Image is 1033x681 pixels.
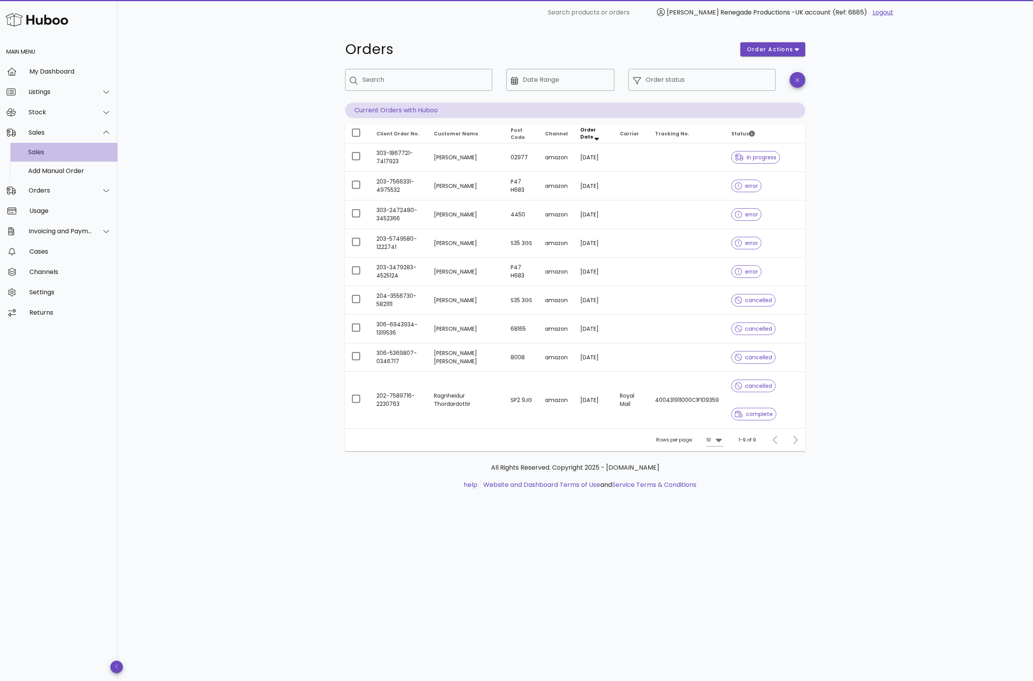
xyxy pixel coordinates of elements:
[13,13,19,19] img: logo_orange.svg
[539,286,574,315] td: amazon
[29,248,111,255] div: Cases
[735,383,772,389] span: cancelled
[873,8,893,17] a: Logout
[30,46,70,51] div: Domain Overview
[612,480,696,489] a: Service Terms & Conditions
[5,11,68,28] img: Huboo Logo
[428,200,504,229] td: [PERSON_NAME]
[539,229,574,258] td: amazon
[735,183,758,189] span: error
[504,286,539,315] td: S35 3GS
[614,124,649,143] th: Carrier
[504,124,539,143] th: Post Code
[428,143,504,172] td: [PERSON_NAME]
[539,200,574,229] td: amazon
[504,143,539,172] td: 02977
[78,45,84,52] img: tab_keywords_by_traffic_grey.svg
[574,343,614,372] td: [DATE]
[464,480,477,489] a: help
[428,258,504,286] td: [PERSON_NAME]
[504,315,539,343] td: 68165
[428,229,504,258] td: [PERSON_NAME]
[574,315,614,343] td: [DATE]
[504,258,539,286] td: P47 H683
[28,167,111,175] div: Add Manual Order
[428,343,504,372] td: [PERSON_NAME] [PERSON_NAME]
[504,229,539,258] td: S35 3GS
[483,480,600,489] a: Website and Dashboard Terms of Use
[345,42,731,56] h1: Orders
[706,434,723,446] div: 10Rows per page:
[574,258,614,286] td: [DATE]
[345,103,805,118] p: Current Orders with Huboo
[735,326,772,331] span: cancelled
[574,172,614,200] td: [DATE]
[428,315,504,343] td: [PERSON_NAME]
[370,200,428,229] td: 303-2472480-3452366
[539,143,574,172] td: amazon
[649,124,725,143] th: Tracking No.
[428,372,504,428] td: Ragnheidur Thordardottir
[370,143,428,172] td: 303-1867721-7417923
[376,130,419,137] span: Client Order No.
[22,13,38,19] div: v 4.0.25
[428,124,504,143] th: Customer Name
[574,286,614,315] td: [DATE]
[29,288,111,296] div: Settings
[370,229,428,258] td: 203-5749580-1222741
[574,143,614,172] td: [DATE]
[481,480,696,490] li: and
[574,229,614,258] td: [DATE]
[740,42,805,56] button: order actions
[504,343,539,372] td: 8008
[735,212,758,217] span: error
[735,355,772,360] span: cancelled
[29,108,92,116] div: Stock
[29,88,92,95] div: Listings
[29,207,111,214] div: Usage
[667,8,831,17] span: [PERSON_NAME] Renegade Productions -UK account
[574,372,614,428] td: [DATE]
[370,286,428,315] td: 204-3556730-5821111
[428,172,504,200] td: [PERSON_NAME]
[370,124,428,143] th: Client Order No.
[655,130,689,137] span: Tracking No.
[539,372,574,428] td: amazon
[614,372,649,428] td: Royal Mail
[706,436,711,443] div: 10
[504,172,539,200] td: P47 H683
[370,258,428,286] td: 203-3479283-4525124
[735,411,773,417] span: complete
[504,372,539,428] td: SP2 9JG
[13,20,19,27] img: website_grey.svg
[574,200,614,229] td: [DATE]
[370,172,428,200] td: 203-7566331-4975532
[833,8,867,17] span: (Ref: 6885)
[735,297,772,303] span: cancelled
[656,429,723,451] div: Rows per page:
[539,315,574,343] td: amazon
[28,148,111,156] div: Sales
[747,45,794,54] span: order actions
[29,129,92,136] div: Sales
[86,46,132,51] div: Keywords by Traffic
[539,343,574,372] td: amazon
[29,309,111,316] div: Returns
[21,45,27,52] img: tab_domain_overview_orange.svg
[539,124,574,143] th: Channel
[370,315,428,343] td: 306-6943934-1319536
[434,130,478,137] span: Customer Name
[351,463,799,472] p: All Rights Reserved. Copyright 2025 - [DOMAIN_NAME]
[29,187,92,194] div: Orders
[735,155,776,160] span: in progress
[725,124,805,143] th: Status
[504,200,539,229] td: 4450
[539,172,574,200] td: amazon
[620,130,639,137] span: Carrier
[29,227,92,235] div: Invoicing and Payments
[649,372,725,428] td: 400431911000C1F109359
[29,68,111,75] div: My Dashboard
[735,240,758,246] span: error
[29,268,111,276] div: Channels
[738,436,756,443] div: 1-9 of 9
